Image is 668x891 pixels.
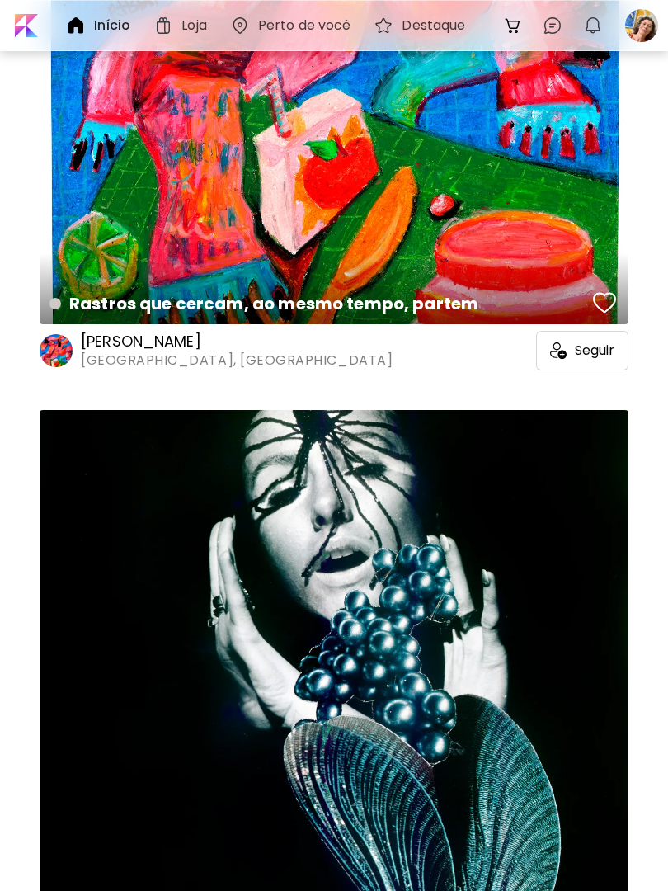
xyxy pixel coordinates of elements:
[374,16,472,35] a: Destaque
[503,16,523,35] img: cart
[583,16,603,35] img: bellIcon
[94,19,131,32] h6: Início
[230,16,358,35] a: Perto de você
[579,12,607,40] button: bellIcon
[402,19,465,32] h6: Destaque
[181,19,206,32] h6: Loja
[153,16,213,35] a: Loja
[543,16,562,35] img: chatIcon
[258,19,351,32] h6: Perto de você
[66,16,138,35] a: Início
